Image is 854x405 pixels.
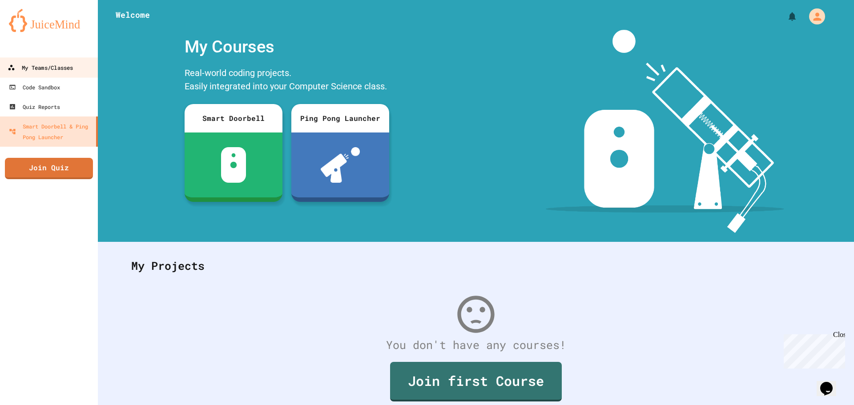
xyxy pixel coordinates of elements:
[817,369,845,396] iframe: chat widget
[9,9,89,32] img: logo-orange.svg
[770,9,800,24] div: My Notifications
[9,82,60,92] div: Code Sandbox
[9,121,93,142] div: Smart Doorbell & Ping Pong Launcher
[780,331,845,369] iframe: chat widget
[546,30,784,233] img: banner-image-my-projects.png
[8,62,73,73] div: My Teams/Classes
[180,30,394,64] div: My Courses
[185,104,282,132] div: Smart Doorbell
[4,4,61,56] div: Chat with us now!Close
[221,147,246,183] img: sdb-white.svg
[800,6,827,27] div: My Account
[291,104,389,132] div: Ping Pong Launcher
[5,158,93,179] a: Join Quiz
[9,101,60,112] div: Quiz Reports
[390,362,562,401] a: Join first Course
[321,147,360,183] img: ppl-with-ball.png
[180,64,394,97] div: Real-world coding projects. Easily integrated into your Computer Science class.
[122,337,830,353] div: You don't have any courses!
[122,249,830,283] div: My Projects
